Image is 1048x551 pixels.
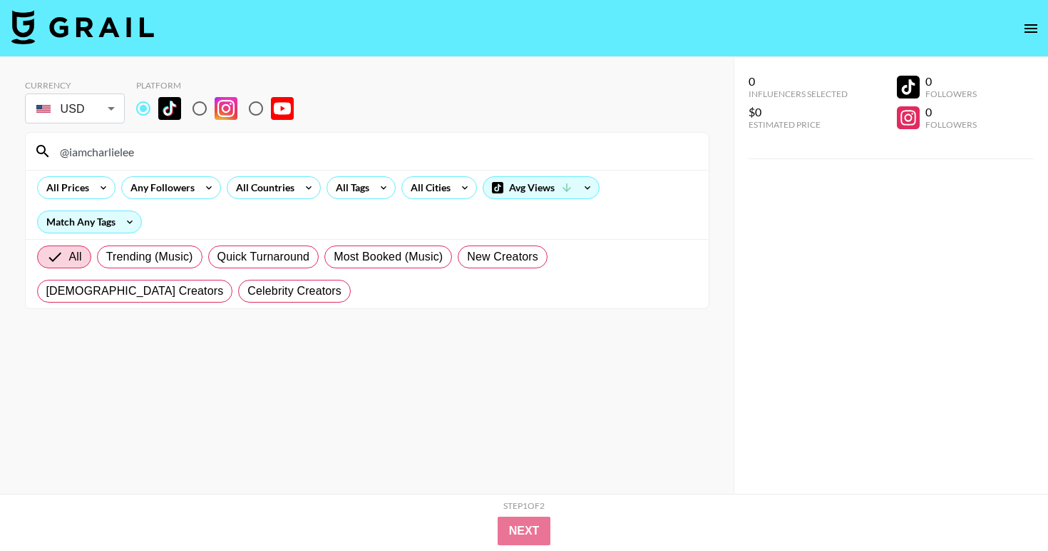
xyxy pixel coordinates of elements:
[51,140,700,163] input: Search by User Name
[483,177,599,198] div: Avg Views
[227,177,297,198] div: All Countries
[217,248,310,266] span: Quick Turnaround
[334,248,443,266] span: Most Booked (Music)
[215,97,237,120] img: Instagram
[136,80,305,91] div: Platform
[1017,14,1045,43] button: open drawer
[38,211,141,233] div: Match Any Tags
[402,177,453,198] div: All Cities
[106,248,193,266] span: Trending (Music)
[749,89,848,99] div: Influencers Selected
[247,283,341,300] span: Celebrity Creators
[122,177,197,198] div: Any Followers
[46,283,224,300] span: [DEMOGRAPHIC_DATA] Creators
[25,80,125,91] div: Currency
[749,119,848,130] div: Estimated Price
[327,177,372,198] div: All Tags
[498,517,551,545] button: Next
[925,89,977,99] div: Followers
[925,105,977,119] div: 0
[158,97,181,120] img: TikTok
[925,74,977,89] div: 0
[467,248,538,266] span: New Creators
[749,74,848,89] div: 0
[38,177,92,198] div: All Prices
[271,97,294,120] img: YouTube
[503,500,545,511] div: Step 1 of 2
[925,119,977,130] div: Followers
[749,105,848,119] div: $0
[28,96,122,121] div: USD
[69,248,82,266] span: All
[11,10,154,44] img: Grail Talent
